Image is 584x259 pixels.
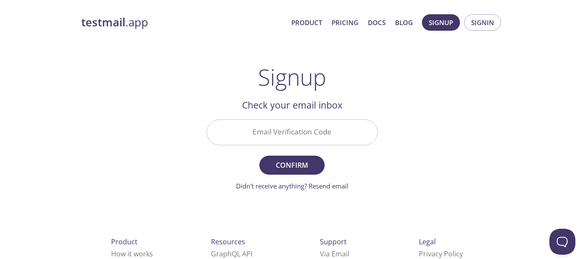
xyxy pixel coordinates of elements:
span: Resources [211,237,245,246]
button: Signup [422,14,460,31]
button: Confirm [259,156,324,175]
span: Confirm [269,159,315,171]
a: How it works [111,249,153,259]
span: Signin [471,17,494,28]
a: testmail.app [81,15,284,30]
a: Docs [368,17,386,28]
a: Privacy Policy [419,249,463,259]
strong: testmail [81,15,125,30]
a: Product [291,17,322,28]
a: GraphQL API [211,249,252,259]
button: Signin [464,14,501,31]
h1: Signup [258,64,326,90]
h2: Check your email inbox [207,98,378,112]
a: Blog [395,17,413,28]
a: Didn't receive anything? Resend email [236,182,348,190]
span: Signup [429,17,453,28]
a: Pricing [332,17,358,28]
span: Support [320,237,347,246]
a: Via Email [320,249,349,259]
iframe: Help Scout Beacon - Open [549,229,575,255]
span: Product [111,237,137,246]
span: Legal [419,237,436,246]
